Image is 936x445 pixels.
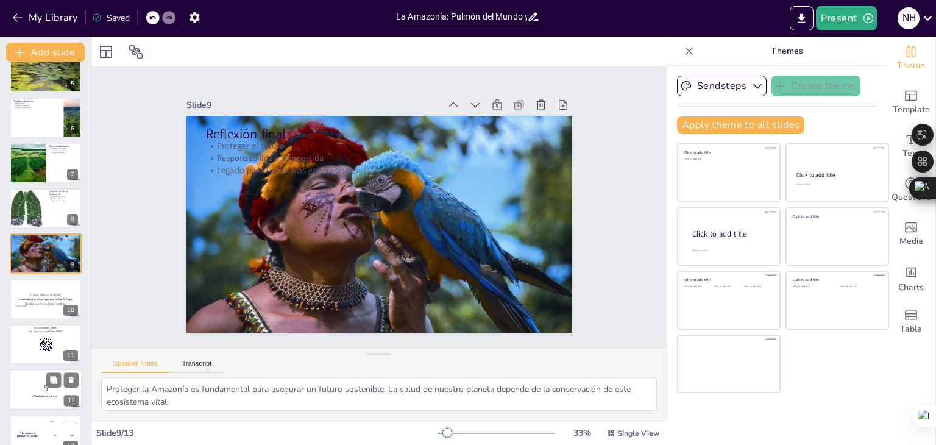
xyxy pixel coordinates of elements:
p: Biodiversidad [49,198,78,200]
div: Click to add text [793,285,831,288]
p: Proteger el futuro [13,238,78,240]
strong: [DOMAIN_NAME] [40,326,58,329]
p: Leyes de protección [13,104,60,107]
div: 9 [10,233,82,274]
p: Consumo responsable [13,107,60,109]
p: Reflexión final [13,235,78,239]
button: Delete Slide [64,373,79,388]
strong: La naturaleza no es un lugar para visitar. Es hogar. [19,297,73,301]
p: Pérdida de hectáreas [49,148,78,150]
p: Legado para las futuras generaciones [205,164,553,176]
p: Regulador del clima [49,195,78,198]
div: 33 % [567,427,597,439]
div: 12 [64,396,79,407]
div: Get real-time input from your audience [887,168,935,212]
button: Duplicate Slide [46,373,61,388]
div: 11 [63,350,78,361]
div: Click to add text [796,183,877,187]
span: Media [899,235,923,248]
button: Apply theme to all slides [677,116,804,133]
p: [Todo: quote_author_symbol] [13,301,78,305]
div: Click to add text [744,285,771,288]
p: Themes [699,37,874,66]
button: My Library [9,8,83,27]
div: Click to add title [684,277,771,282]
div: 6 [67,123,78,134]
div: 200 [46,429,82,442]
div: 8 [67,214,78,225]
input: Insert title [396,8,527,26]
button: Present [816,6,877,30]
p: Actores involucrados [13,61,78,63]
div: Slide 9 [186,99,441,111]
p: Go to [13,326,78,330]
div: Click to add body [692,249,769,252]
div: Click to add text [714,285,742,288]
p: Importancia de la Amazonía [49,190,78,196]
span: Position [129,44,143,59]
button: Transcript [170,360,224,373]
strong: ¡Prepárate para el quiz! [33,395,58,398]
div: 7 [10,143,82,183]
div: N H [898,7,920,29]
div: Add text boxes [887,124,935,168]
button: Speaker Notes [101,360,170,373]
span: Template [893,103,930,116]
p: Posibles soluciones [13,99,60,103]
p: and login with code [13,330,78,333]
p: Porcentaje de oxígeno [49,149,78,152]
div: Click to add text [684,158,771,161]
span: Questions [892,191,931,204]
div: Click to add title [684,150,771,155]
div: Click to add title [793,213,880,218]
p: Responsabilidad compartida [13,240,78,243]
div: 8 [10,188,82,229]
div: Click to add text [684,285,712,288]
div: 10 [63,305,78,316]
p: Reflexión final [205,125,553,143]
button: N H [898,6,920,30]
span: Theme [897,59,925,73]
p: Reforestación [13,102,60,104]
p: [PERSON_NAME] [13,305,78,307]
div: Jaap [71,434,74,436]
div: Click to add text [840,285,879,288]
span: Charts [898,281,924,294]
span: Text [902,147,920,160]
button: Create theme [771,76,860,96]
span: Single View [617,429,659,438]
div: 12 [9,369,82,410]
button: Export to PowerPoint [790,6,814,30]
div: Slide 9 / 13 [96,427,438,439]
div: 9 [67,259,78,270]
div: Change the overall theme [887,37,935,80]
div: 7 [67,169,78,180]
div: Saved [92,12,130,24]
p: [Todo: quote_symbol] [13,292,78,297]
p: Urgencia de actuar [49,152,78,154]
p: 5 [13,382,79,395]
p: Recursos naturales [49,199,78,202]
button: Sendsteps [677,76,767,96]
div: 6 [10,98,82,138]
div: 11 [10,324,82,365]
div: Click to add title [692,229,770,240]
div: 10 [10,279,82,319]
span: Table [900,322,922,336]
p: Legado para las futuras generaciones [13,243,78,245]
div: Add images, graphics, shapes or video [887,212,935,256]
div: Add a table [887,300,935,344]
div: Add ready made slides [887,80,935,124]
div: Click to add title [793,277,880,282]
div: Click to add title [796,171,877,179]
p: Proteger el futuro [205,140,553,152]
div: 5 [67,78,78,89]
div: Add charts and graphs [887,256,935,300]
div: Layout [96,42,116,62]
textarea: Proteger la Amazonía es fundamental para asegurar un futuro sostenible. La salud de nuestro plane... [101,377,657,411]
div: 100 [46,415,82,429]
button: Add slide [6,43,85,62]
p: Responsabilidad compartida [205,152,553,165]
h4: The winner is [PERSON_NAME] [10,432,46,438]
p: Datos actualizados [49,144,78,148]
